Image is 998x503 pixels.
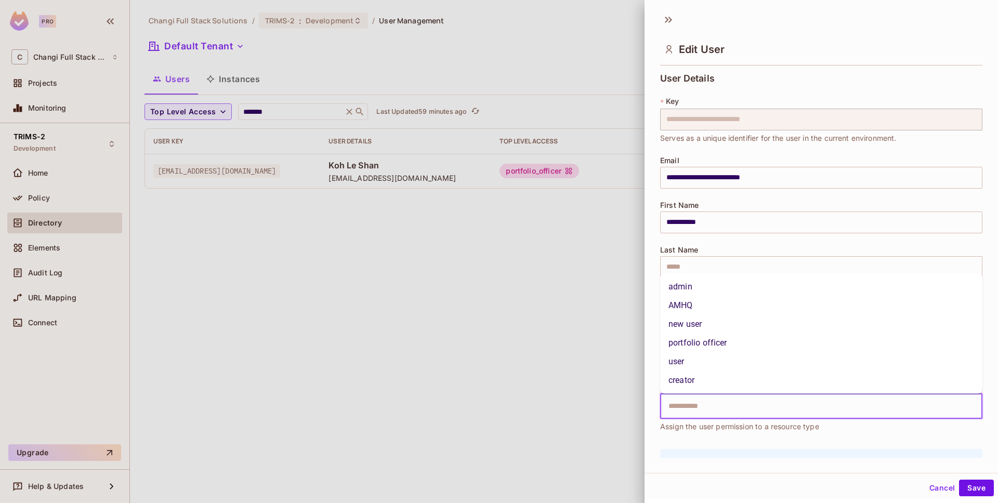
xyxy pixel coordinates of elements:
[660,156,679,165] span: Email
[977,405,979,407] button: Close
[660,133,897,144] span: Serves as a unique identifier for the user in the current environment.
[660,277,982,296] li: admin
[959,480,994,496] button: Save
[660,73,715,84] span: User Details
[925,480,959,496] button: Cancel
[687,457,974,492] p: It seems like there are no resource roles defined in this environment. In order to assign resourc...
[660,246,698,254] span: Last Name
[666,97,679,105] span: Key
[660,352,982,371] li: user
[660,296,982,315] li: AMHQ
[679,43,725,56] span: Edit User
[660,371,982,390] li: creator
[660,421,819,432] span: Assign the user permission to a resource type
[660,201,699,209] span: First Name
[660,334,982,352] li: portfolio officer
[660,315,982,334] li: new user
